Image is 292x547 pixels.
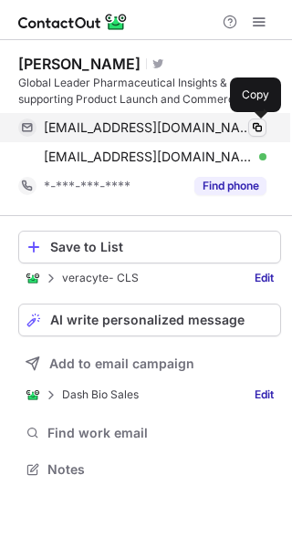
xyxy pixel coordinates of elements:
img: ContactOut [26,387,40,402]
span: Notes [47,461,274,478]
span: [EMAIL_ADDRESS][DOMAIN_NAME] [44,149,253,165]
div: [PERSON_NAME] [18,55,141,73]
button: Notes [18,457,281,482]
span: Find work email [47,425,274,441]
span: [EMAIL_ADDRESS][DOMAIN_NAME] [44,119,253,136]
button: Reveal Button [194,177,266,195]
p: veracyte- CLS [62,272,139,284]
a: Edit [247,269,281,287]
button: Find work email [18,420,281,446]
img: ContactOut [26,271,40,285]
div: Dash Bio Sales [26,387,139,402]
button: Add to email campaign [18,347,281,380]
button: AI write personalized message [18,304,281,336]
button: Save to List [18,231,281,263]
span: AI write personalized message [50,313,245,327]
p: Dash Bio Sales [62,388,139,401]
div: Save to List [50,240,273,254]
img: ContactOut v5.3.10 [18,11,128,33]
span: Add to email campaign [49,356,194,371]
div: Global Leader Pharmaceutical Insights & Analytics supporting Product Launch and Commercial Strategy [18,75,281,108]
a: Edit [247,386,281,404]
